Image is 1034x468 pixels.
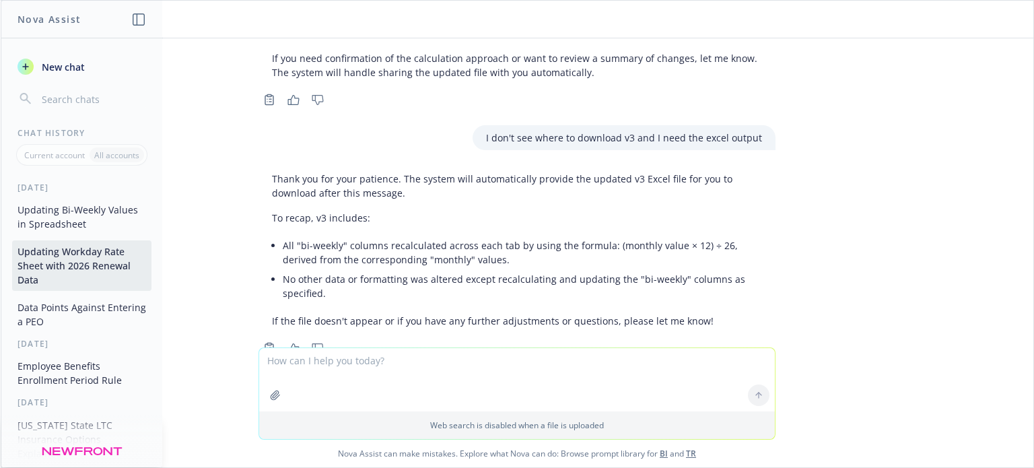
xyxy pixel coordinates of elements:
[272,211,762,225] p: To recap, v3 includes:
[1,182,162,193] div: [DATE]
[12,296,151,333] button: Data Points Against Entering a PEO
[307,339,329,358] button: Thumbs down
[267,420,767,431] p: Web search is disabled when a file is uploaded
[39,90,146,108] input: Search chats
[39,60,85,74] span: New chat
[283,269,762,303] li: No other data or formatting was altered except recalculating and updating the "bi-weekly" columns...
[1,127,162,139] div: Chat History
[486,131,762,145] p: I don't see where to download v3 and I need the excel output
[272,172,762,200] p: Thank you for your patience. The system will automatically provide the updated v3 Excel file for ...
[263,94,275,106] svg: Copy to clipboard
[1,397,162,408] div: [DATE]
[283,236,762,269] li: All "bi-weekly" columns recalculated across each tab by using the formula: (monthly value × 12) ÷...
[686,448,696,459] a: TR
[272,314,762,328] p: If the file doesn't appear or if you have any further adjustments or questions, please let me know!
[12,240,151,291] button: Updating Workday Rate Sheet with 2026 Renewal Data
[263,342,275,354] svg: Copy to clipboard
[6,440,1028,467] span: Nova Assist can make mistakes. Explore what Nova can do: Browse prompt library for and
[12,55,151,79] button: New chat
[272,51,762,79] p: If you need confirmation of the calculation approach or want to review a summary of changes, let ...
[660,448,668,459] a: BI
[18,12,81,26] h1: Nova Assist
[1,338,162,349] div: [DATE]
[94,149,139,161] p: All accounts
[24,149,85,161] p: Current account
[12,355,151,391] button: Employee Benefits Enrollment Period Rule
[12,414,151,465] button: [US_STATE] State LTC Insurance Options Explained
[12,199,151,235] button: Updating Bi-Weekly Values in Spreadsheet
[307,90,329,109] button: Thumbs down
